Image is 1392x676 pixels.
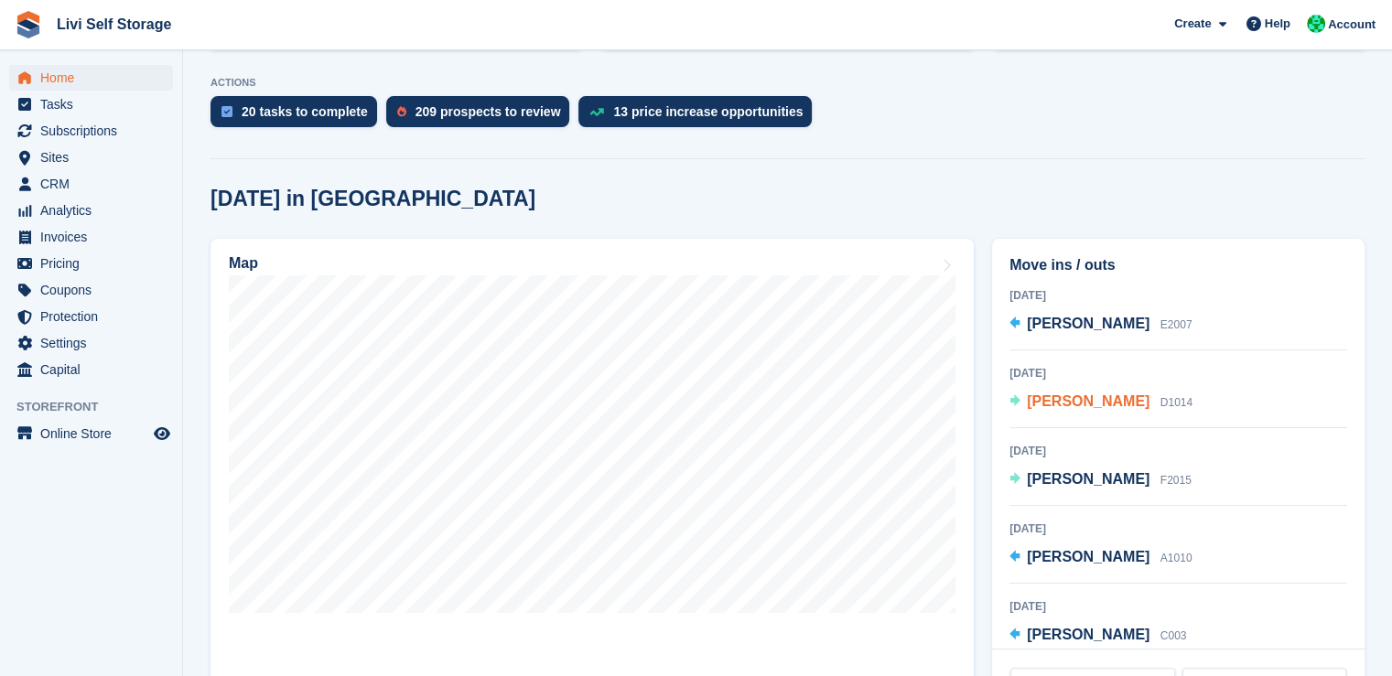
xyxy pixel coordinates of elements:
[15,11,42,38] img: stora-icon-8386f47178a22dfd0bd8f6a31ec36ba5ce8667c1dd55bd0f319d3a0aa187defe.svg
[9,251,173,276] a: menu
[40,224,150,250] span: Invoices
[1160,474,1192,487] span: F2015
[9,65,173,91] a: menu
[1328,16,1376,34] span: Account
[1027,627,1149,642] span: [PERSON_NAME]
[1009,254,1347,276] h2: Move ins / outs
[40,304,150,329] span: Protection
[40,277,150,303] span: Coupons
[9,91,173,117] a: menu
[1009,624,1186,648] a: [PERSON_NAME] C003
[40,330,150,356] span: Settings
[397,106,406,117] img: prospect-51fa495bee0391a8d652442698ab0144808aea92771e9ea1ae160a38d050c398.svg
[415,104,561,119] div: 209 prospects to review
[210,77,1365,89] p: ACTIONS
[9,171,173,197] a: menu
[1160,396,1192,409] span: D1014
[49,9,178,39] a: Livi Self Storage
[210,96,386,136] a: 20 tasks to complete
[1009,520,1347,537] div: [DATE]
[9,277,173,303] a: menu
[1009,391,1192,414] a: [PERSON_NAME] D1014
[40,251,150,276] span: Pricing
[40,118,150,144] span: Subscriptions
[1307,15,1325,33] img: Joe Robertson
[9,421,173,446] a: menu
[9,304,173,329] a: menu
[1160,629,1187,642] span: C003
[40,145,150,170] span: Sites
[229,255,258,272] h2: Map
[40,421,150,446] span: Online Store
[40,198,150,223] span: Analytics
[40,357,150,382] span: Capital
[1027,471,1149,487] span: [PERSON_NAME]
[151,423,173,445] a: Preview store
[1009,546,1192,570] a: [PERSON_NAME] A1010
[1027,549,1149,564] span: [PERSON_NAME]
[221,106,232,117] img: task-75834270c22a3079a89374b754ae025e5fb1db73e45f91037f5363f120a921f8.svg
[9,357,173,382] a: menu
[9,198,173,223] a: menu
[1160,318,1192,331] span: E2007
[9,224,173,250] a: menu
[613,104,803,119] div: 13 price increase opportunities
[578,96,821,136] a: 13 price increase opportunities
[1160,552,1192,564] span: A1010
[1265,15,1290,33] span: Help
[9,330,173,356] a: menu
[16,398,182,416] span: Storefront
[40,91,150,117] span: Tasks
[1009,313,1192,337] a: [PERSON_NAME] E2007
[242,104,368,119] div: 20 tasks to complete
[1009,443,1347,459] div: [DATE]
[386,96,579,136] a: 209 prospects to review
[1009,468,1192,492] a: [PERSON_NAME] F2015
[9,145,173,170] a: menu
[210,187,535,211] h2: [DATE] in [GEOGRAPHIC_DATA]
[1027,393,1149,409] span: [PERSON_NAME]
[1027,316,1149,331] span: [PERSON_NAME]
[1009,598,1347,615] div: [DATE]
[40,65,150,91] span: Home
[40,171,150,197] span: CRM
[9,118,173,144] a: menu
[1009,365,1347,381] div: [DATE]
[1009,287,1347,304] div: [DATE]
[1174,15,1211,33] span: Create
[589,108,604,116] img: price_increase_opportunities-93ffe204e8149a01c8c9dc8f82e8f89637d9d84a8eef4429ea346261dce0b2c0.svg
